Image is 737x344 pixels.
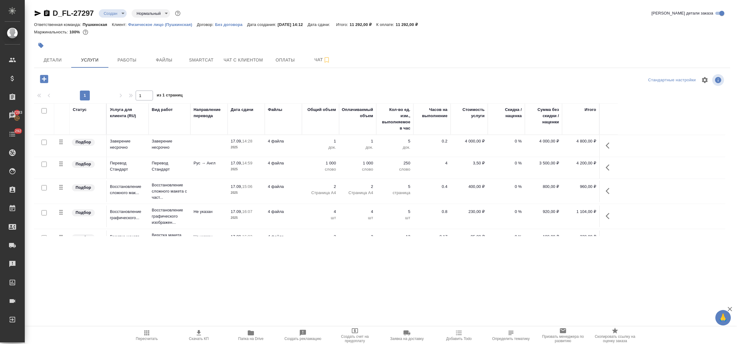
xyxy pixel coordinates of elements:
[186,56,216,64] span: Smartcat
[278,22,308,27] p: [DATE] 14:12
[270,56,300,64] span: Оплаты
[307,107,336,113] div: Общий объем
[379,144,410,151] p: док.
[8,109,26,116] span: 17283
[491,184,522,190] p: 0 %
[342,107,373,119] div: Оплачиваемый объем
[454,107,485,119] div: Стоимость услуги
[565,234,596,240] p: 228,00 ₽
[491,107,522,119] div: Скидка / наценка
[268,184,299,190] p: 4 файла
[342,144,373,151] p: док.
[110,107,146,119] div: Услуга для клиента (RU)
[242,184,252,189] p: 15:06
[342,234,373,240] p: 2
[379,190,410,196] p: страница
[231,184,242,189] p: 17.09,
[565,138,596,144] p: 4 800,00 ₽
[305,160,336,166] p: 1 000
[433,327,485,344] button: Добавить Todo
[715,310,731,325] button: 🙏
[81,28,89,36] button: 0.00 RUB;
[342,215,373,221] p: шт
[110,160,146,172] p: Перевод Стандарт
[602,184,617,198] button: Показать кнопки
[215,22,247,27] a: Без договора
[454,160,485,166] p: 3,50 ₽
[242,161,252,165] p: 14:59
[528,184,559,190] p: 800,00 ₽
[589,327,641,344] button: Скопировать ссылку на оценку заказа
[268,138,299,144] p: 4 файла
[305,234,336,240] p: 2
[528,209,559,215] p: 920,00 ₽
[112,56,142,64] span: Работы
[491,138,522,144] p: 0 %
[231,215,262,221] p: 2025
[585,107,596,113] div: Итого
[268,107,282,113] div: Файлы
[379,184,410,190] p: 5
[242,209,252,214] p: 16:07
[305,215,336,221] p: шт
[454,234,485,240] p: 95,00 ₽
[194,209,225,215] p: Не указан
[2,126,23,142] a: 292
[83,22,112,27] p: Пушкинская
[128,22,197,27] a: Физическое лицо (Пушкинская)
[231,234,242,239] p: 17.09,
[152,138,187,151] p: Заверение несрочно
[333,334,377,343] span: Создать счет на предоплату
[231,161,242,165] p: 17.09,
[2,108,23,123] a: 17283
[238,337,264,341] span: Папка на Drive
[268,160,299,166] p: 4 файла
[491,234,522,240] p: 0 %
[110,138,146,151] p: Заверение несрочно
[69,30,81,34] p: 100%
[413,157,451,179] td: 4
[305,166,336,172] p: слово
[379,209,410,215] p: 5
[305,144,336,151] p: док.
[379,138,410,144] p: 5
[602,138,617,153] button: Показать кнопки
[157,91,183,100] span: из 1 страниц
[379,215,410,221] p: шт
[305,209,336,215] p: 4
[528,107,559,125] div: Сумма без скидки / наценки
[149,56,179,64] span: Файлы
[390,337,424,341] span: Заявка на доставку
[75,56,105,64] span: Услуги
[242,234,252,239] p: 16:03
[305,190,336,196] p: Страница А4
[174,9,182,17] button: Доп статусы указывают на важность/срочность заказа
[43,10,50,17] button: Скопировать ссылку
[11,128,25,134] span: 292
[413,231,451,252] td: 0.17
[34,22,83,27] p: Ответственная команда:
[231,107,253,113] div: Дата сдачи
[342,184,373,190] p: 2
[602,160,617,175] button: Показать кнопки
[76,210,91,216] p: Подбор
[379,234,410,240] p: 12
[593,334,637,343] span: Скопировать ссылку на оценку заказа
[381,327,433,344] button: Заявка на доставку
[565,184,596,190] p: 960,00 ₽
[194,234,225,240] p: Не указан
[36,73,53,85] button: Добавить услугу
[135,11,163,16] button: Нормальный
[329,327,381,344] button: Создать счет на предоплату
[454,184,485,190] p: 400,00 ₽
[268,209,299,215] p: 4 файла
[110,184,146,196] p: Восстановление сложного мак...
[492,337,530,341] span: Определить тематику
[491,209,522,215] p: 0 %
[342,209,373,215] p: 4
[76,161,91,167] p: Подбор
[485,327,537,344] button: Определить тематику
[110,209,146,221] p: Восстановление графического...
[336,22,350,27] p: Итого:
